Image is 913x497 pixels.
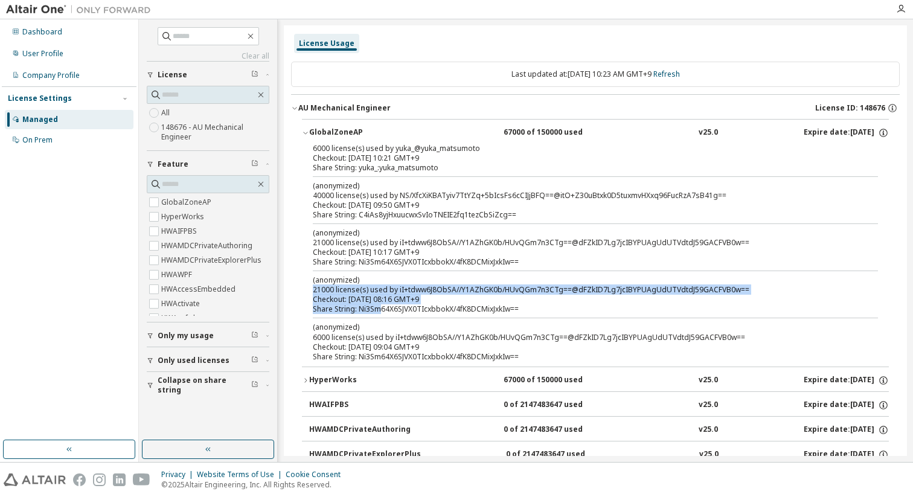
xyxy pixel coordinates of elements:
[251,331,258,341] span: Clear filter
[147,347,269,374] button: Only used licenses
[161,268,194,282] label: HWAWPF
[147,51,269,61] a: Clear all
[804,375,889,386] div: Expire date: [DATE]
[313,210,849,220] div: Share String: C4iAs8yjHxuucwxSvIoTNEIE2fq1tezCbSiZcg==
[147,151,269,178] button: Feature
[313,248,849,257] div: Checkout: [DATE] 10:17 GMT+9
[251,159,258,169] span: Clear filter
[161,282,238,297] label: HWAccessEmbedded
[161,253,264,268] label: HWAMDCPrivateExplorerPlus
[313,228,849,238] p: (anonymized)
[815,103,885,113] span: License ID: 148676
[299,39,354,48] div: License Usage
[309,441,889,468] button: HWAMDCPrivateExplorerPlus0 of 2147483647 usedv25.0Expire date:[DATE]
[161,210,207,224] label: HyperWorks
[251,356,258,365] span: Clear filter
[161,311,200,325] label: HWAcufwh
[699,449,719,460] div: v25.0
[113,473,126,486] img: linkedin.svg
[4,473,66,486] img: altair_logo.svg
[147,62,269,88] button: License
[504,400,612,411] div: 0 of 2147483647 used
[161,239,255,253] label: HWAMDCPrivateAuthoring
[309,375,418,386] div: HyperWorks
[313,200,849,210] div: Checkout: [DATE] 09:50 GMT+9
[309,425,418,435] div: HWAMDCPrivateAuthoring
[804,425,889,435] div: Expire date: [DATE]
[504,375,612,386] div: 67000 of 150000 used
[313,153,849,163] div: Checkout: [DATE] 10:21 GMT+9
[309,392,889,418] button: HWAIFPBS0 of 2147483647 usedv25.0Expire date:[DATE]
[161,106,172,120] label: All
[313,322,849,332] p: (anonymized)
[22,135,53,145] div: On Prem
[313,275,849,295] div: 21000 license(s) used by iI+tdww6J8ObSA//Y1AZhGK0b/HUvQGm7n3CTg==@dFZkID7Lg7jcIBYPUAgUdUTVdtdJ59G...
[313,144,849,153] div: 6000 license(s) used by yuka_@yuka_matsumoto
[313,295,849,304] div: Checkout: [DATE] 08:16 GMT+9
[313,181,849,191] p: (anonymized)
[699,127,718,138] div: v25.0
[6,4,157,16] img: Altair One
[73,473,86,486] img: facebook.svg
[804,449,889,460] div: Expire date: [DATE]
[699,375,718,386] div: v25.0
[161,120,269,144] label: 148676 - AU Mechanical Engineer
[302,120,889,146] button: GlobalZoneAP67000 of 150000 usedv25.0Expire date:[DATE]
[161,297,202,311] label: HWActivate
[653,69,680,79] a: Refresh
[197,470,286,479] div: Website Terms of Use
[313,228,849,248] div: 21000 license(s) used by iI+tdww6J8ObSA//Y1AZhGK0b/HUvQGm7n3CTg==@dFZkID7Lg7jcIBYPUAgUdUTVdtdJ59G...
[251,380,258,390] span: Clear filter
[309,127,418,138] div: GlobalZoneAP
[147,372,269,399] button: Collapse on share string
[309,400,418,411] div: HWAIFPBS
[22,27,62,37] div: Dashboard
[158,159,188,169] span: Feature
[313,322,849,342] div: 6000 license(s) used by iI+tdww6J8ObSA//Y1AZhGK0b/HUvQGm7n3CTg==@dFZkID7Lg7jcIBYPUAgUdUTVdtdJ59GA...
[133,473,150,486] img: youtube.svg
[699,400,718,411] div: v25.0
[313,181,849,200] div: 40000 license(s) used by NS/XfcXiKBATyiv7TtYZq+5bIcsFs6cCIJjBFQ==@itO+Z30uBtxk0D5tuxmvHXxq96FucRz...
[93,473,106,486] img: instagram.svg
[161,470,197,479] div: Privacy
[313,342,849,352] div: Checkout: [DATE] 09:04 GMT+9
[161,224,199,239] label: HWAIFPBS
[313,275,849,285] p: (anonymized)
[8,94,72,103] div: License Settings
[291,62,900,87] div: Last updated at: [DATE] 10:23 AM GMT+9
[313,257,849,267] div: Share String: Ni3Sm64X6SJVX0TIcxbbokX/4fK8DCMixJxkIw==
[504,127,612,138] div: 67000 of 150000 used
[699,425,718,435] div: v25.0
[313,163,849,173] div: Share String: yuka_:yuka_matsumoto
[22,115,58,124] div: Managed
[22,71,80,80] div: Company Profile
[251,70,258,80] span: Clear filter
[506,449,615,460] div: 0 of 2147483647 used
[158,70,187,80] span: License
[161,479,348,490] p: © 2025 Altair Engineering, Inc. All Rights Reserved.
[298,103,391,113] div: AU Mechanical Engineer
[804,127,889,138] div: Expire date: [DATE]
[22,49,63,59] div: User Profile
[291,95,900,121] button: AU Mechanical EngineerLicense ID: 148676
[286,470,348,479] div: Cookie Consent
[313,304,849,314] div: Share String: Ni3Sm64X6SJVX0TIcxbbokX/4fK8DCMixJxkIw==
[147,322,269,349] button: Only my usage
[309,417,889,443] button: HWAMDCPrivateAuthoring0 of 2147483647 usedv25.0Expire date:[DATE]
[158,331,214,341] span: Only my usage
[302,367,889,394] button: HyperWorks67000 of 150000 usedv25.0Expire date:[DATE]
[804,400,889,411] div: Expire date: [DATE]
[313,352,849,362] div: Share String: Ni3Sm64X6SJVX0TIcxbbokX/4fK8DCMixJxkIw==
[504,425,612,435] div: 0 of 2147483647 used
[161,195,214,210] label: GlobalZoneAP
[309,449,421,460] div: HWAMDCPrivateExplorerPlus
[158,356,229,365] span: Only used licenses
[158,376,251,395] span: Collapse on share string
